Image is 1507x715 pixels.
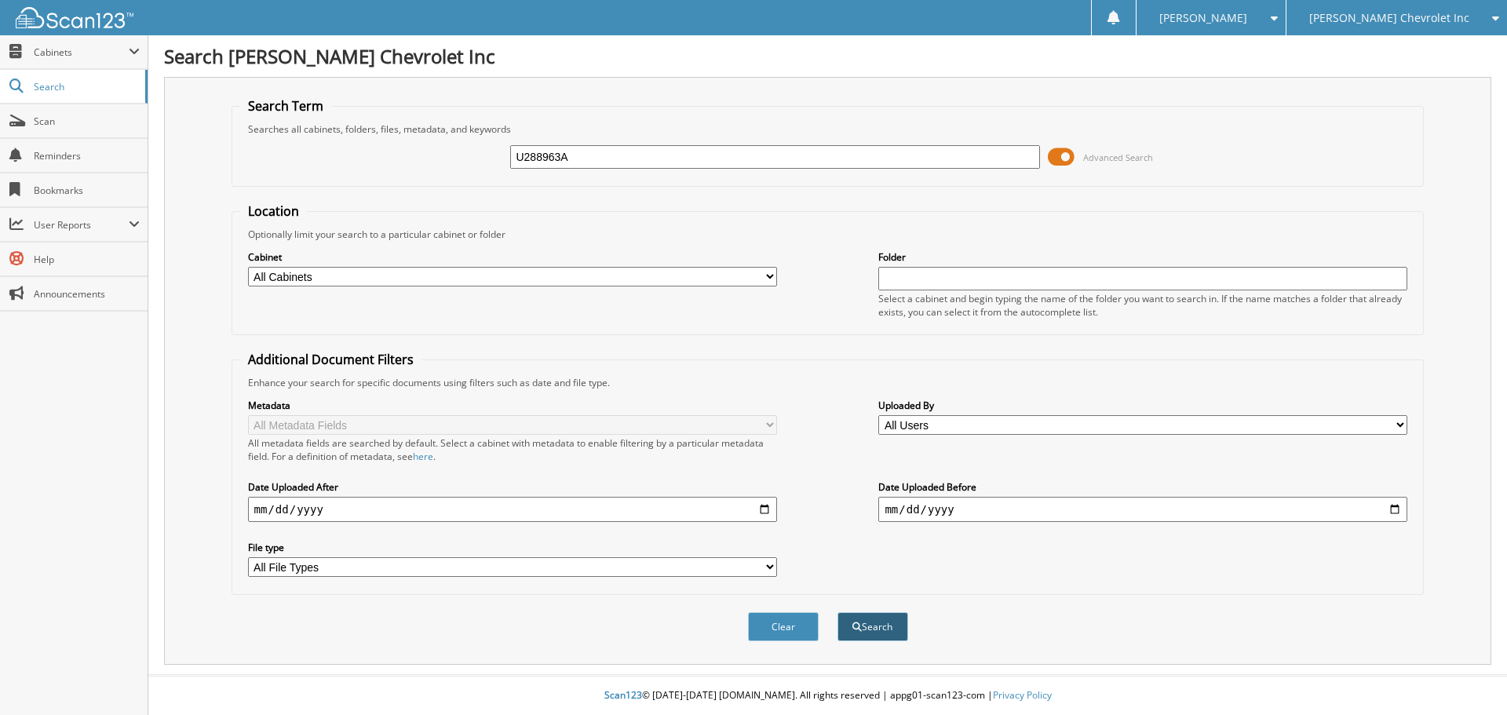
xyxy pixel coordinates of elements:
[240,376,1416,389] div: Enhance your search for specific documents using filters such as date and file type.
[148,677,1507,715] div: © [DATE]-[DATE] [DOMAIN_NAME]. All rights reserved | appg01-scan123-com |
[16,7,133,28] img: scan123-logo-white.svg
[240,351,421,368] legend: Additional Document Filters
[240,122,1416,136] div: Searches all cabinets, folders, files, metadata, and keywords
[248,497,777,522] input: start
[248,250,777,264] label: Cabinet
[1159,13,1247,23] span: [PERSON_NAME]
[34,46,129,59] span: Cabinets
[878,480,1407,494] label: Date Uploaded Before
[748,612,819,641] button: Clear
[34,80,137,93] span: Search
[1309,13,1469,23] span: [PERSON_NAME] Chevrolet Inc
[878,497,1407,522] input: end
[993,688,1052,702] a: Privacy Policy
[34,287,140,301] span: Announcements
[240,202,307,220] legend: Location
[248,541,777,554] label: File type
[878,250,1407,264] label: Folder
[34,149,140,162] span: Reminders
[1429,640,1507,715] iframe: Chat Widget
[248,480,777,494] label: Date Uploaded After
[164,43,1491,69] h1: Search [PERSON_NAME] Chevrolet Inc
[604,688,642,702] span: Scan123
[34,253,140,266] span: Help
[248,399,777,412] label: Metadata
[1083,151,1153,163] span: Advanced Search
[240,228,1416,241] div: Optionally limit your search to a particular cabinet or folder
[34,115,140,128] span: Scan
[878,399,1407,412] label: Uploaded By
[837,612,908,641] button: Search
[413,450,433,463] a: here
[240,97,331,115] legend: Search Term
[34,218,129,232] span: User Reports
[248,436,777,463] div: All metadata fields are searched by default. Select a cabinet with metadata to enable filtering b...
[34,184,140,197] span: Bookmarks
[878,292,1407,319] div: Select a cabinet and begin typing the name of the folder you want to search in. If the name match...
